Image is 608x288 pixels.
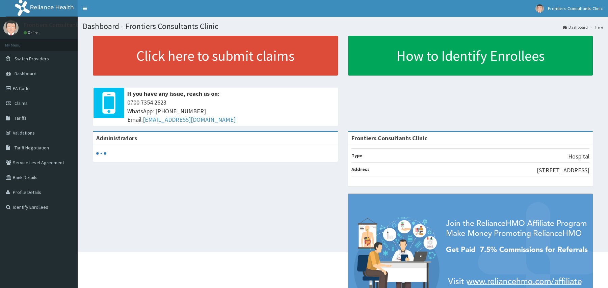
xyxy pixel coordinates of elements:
[348,36,593,76] a: How to Identify Enrollees
[93,36,338,76] a: Click here to submit claims
[127,98,335,124] span: 0700 7354 2623 WhatsApp: [PHONE_NUMBER] Email:
[351,166,370,172] b: Address
[351,152,363,159] b: Type
[568,152,589,161] p: Hospital
[563,24,588,30] a: Dashboard
[588,24,603,30] li: Here
[537,166,589,175] p: [STREET_ADDRESS]
[15,70,36,77] span: Dashboard
[15,145,49,151] span: Tariff Negotiation
[548,5,603,11] span: Frontiers Consultants Clinic
[83,22,603,31] h1: Dashboard - Frontiers Consultants Clinic
[15,100,28,106] span: Claims
[24,30,40,35] a: Online
[24,22,97,28] p: Frontiers Consultants Clinic
[15,56,49,62] span: Switch Providers
[15,115,27,121] span: Tariffs
[535,4,544,13] img: User Image
[127,90,219,97] b: If you have any issue, reach us on:
[96,134,137,142] b: Administrators
[351,134,427,142] strong: Frontiers Consultants Clinic
[3,20,19,35] img: User Image
[143,116,236,123] a: [EMAIL_ADDRESS][DOMAIN_NAME]
[96,148,106,159] svg: audio-loading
